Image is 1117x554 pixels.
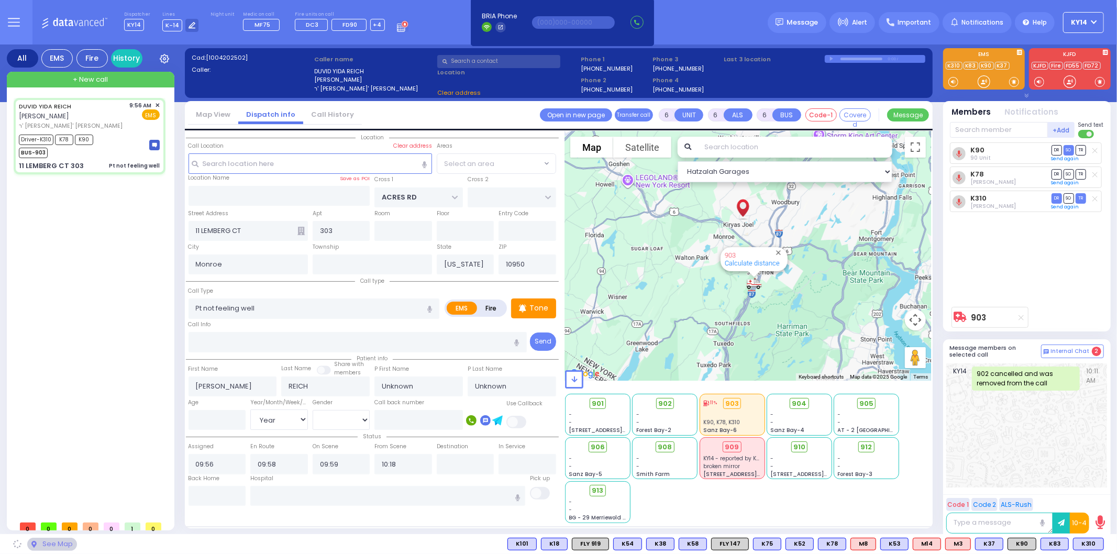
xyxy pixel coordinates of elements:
span: FD90 [342,20,357,29]
span: TR [1076,169,1086,179]
span: 901 [592,398,604,409]
a: Map View [188,109,238,119]
div: DUVID YIDA REICH [729,186,756,226]
a: K78 [970,170,984,178]
div: K58 [679,538,707,550]
div: BLS [1041,538,1069,550]
div: FLY 147 [711,538,749,550]
span: Help [1033,18,1047,27]
a: DUVID YIDA REICH [19,102,71,110]
a: Send again [1052,156,1079,162]
span: KY14 [124,19,144,31]
span: Smith Farm [636,470,670,478]
label: ר' [PERSON_NAME]' [PERSON_NAME] [314,84,434,93]
label: Caller: [192,65,311,74]
span: ר' [PERSON_NAME]' [PERSON_NAME] [19,121,126,130]
span: Status [358,433,386,440]
button: Code 1 [946,498,970,511]
a: Send again [1052,204,1079,210]
label: [PHONE_NUMBER] [581,85,633,93]
span: 9:56 AM [130,102,152,109]
span: - [636,411,639,418]
span: 10:11 AM [1087,367,1102,391]
button: Members [952,106,991,118]
div: 903 [723,398,742,409]
span: K90, K78, K310 [703,418,740,426]
div: See map [27,538,76,551]
label: KJFD [1029,52,1111,59]
a: Fire [1049,62,1063,70]
button: ALS [724,108,753,121]
span: BUS-903 [19,148,48,158]
button: Show street map [570,137,613,158]
div: K101 [507,538,537,550]
a: FD72 [1083,62,1101,70]
div: K18 [541,538,568,550]
span: 0 [146,523,161,530]
input: (000)000-00000 [532,16,615,29]
small: Share with [334,360,364,368]
span: Call type [355,277,390,285]
a: K310 [946,62,963,70]
a: 903 [971,314,987,322]
span: Phone 1 [581,55,649,64]
label: Hospital [250,474,273,483]
span: - [569,498,572,506]
div: BLS [679,538,707,550]
span: Clear address [437,88,481,97]
span: Internal Chat [1051,348,1090,355]
span: +4 [373,20,382,29]
span: 2 [1092,347,1101,356]
button: +Add [1048,122,1075,138]
div: K310 [1073,538,1104,550]
div: K54 [613,538,642,550]
span: - [569,418,572,426]
div: EMS [41,49,73,68]
label: Turn off text [1078,129,1095,139]
span: Notifications [961,18,1003,27]
div: 903 [742,273,766,294]
span: KY14 [953,367,972,391]
button: Message [887,108,929,121]
span: KY14 [1071,18,1088,27]
div: M14 [913,538,941,550]
button: Send [530,333,556,351]
button: Internal Chat 2 [1041,345,1104,358]
a: K90 [970,146,985,154]
input: Search member [950,122,1048,138]
div: Pt not feeling well [109,162,160,170]
label: Lines [162,12,199,18]
span: DC3 [306,20,318,29]
label: Back Home [189,474,220,483]
span: members [334,369,361,376]
div: K37 [975,538,1003,550]
span: 0 [41,523,57,530]
label: Areas [437,142,452,150]
div: All [7,49,38,68]
a: History [111,49,142,68]
span: K-14 [162,19,182,31]
a: KJFD [1032,62,1048,70]
label: P First Name [374,365,409,373]
div: K78 [818,538,846,550]
div: 902 cancelled and was removed from the call [972,367,1080,391]
label: En Route [250,442,274,451]
label: Street Address [189,209,229,218]
label: Call Type [189,287,214,295]
span: Location [356,134,389,141]
a: 903 [725,251,736,259]
span: DR [1052,169,1062,179]
span: 913 [592,485,604,496]
span: 902 [658,398,672,409]
span: [PERSON_NAME] [19,112,69,120]
label: Use Callback [506,400,543,408]
span: AT - 2 [GEOGRAPHIC_DATA] [838,426,915,434]
span: 90 Unit [970,154,991,162]
label: Floor [437,209,449,218]
span: K90 [75,135,93,145]
button: UNIT [674,108,703,121]
img: comment-alt.png [1044,349,1049,354]
label: Clear address [393,142,432,150]
div: M8 [850,538,876,550]
span: - [770,462,773,470]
